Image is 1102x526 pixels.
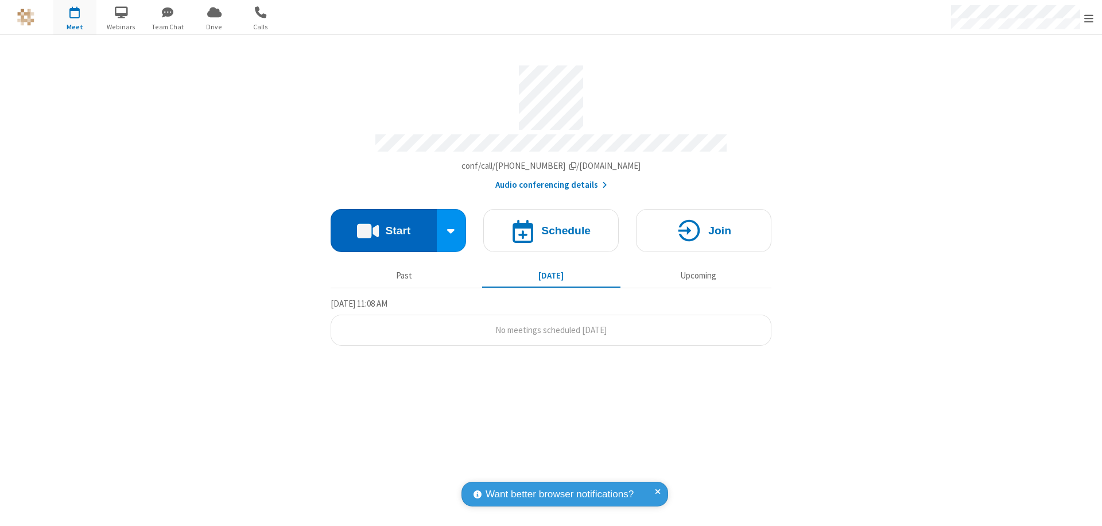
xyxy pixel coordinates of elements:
[335,265,474,287] button: Past
[495,324,607,335] span: No meetings scheduled [DATE]
[331,298,387,309] span: [DATE] 11:08 AM
[239,22,282,32] span: Calls
[17,9,34,26] img: QA Selenium DO NOT DELETE OR CHANGE
[331,57,771,192] section: Account details
[708,225,731,236] h4: Join
[331,297,771,346] section: Today's Meetings
[100,22,143,32] span: Webinars
[482,265,620,287] button: [DATE]
[385,225,410,236] h4: Start
[461,160,641,171] span: Copy my meeting room link
[541,225,591,236] h4: Schedule
[146,22,189,32] span: Team Chat
[636,209,771,252] button: Join
[629,265,767,287] button: Upcoming
[437,209,467,252] div: Start conference options
[483,209,619,252] button: Schedule
[193,22,236,32] span: Drive
[53,22,96,32] span: Meet
[486,487,634,502] span: Want better browser notifications?
[495,179,607,192] button: Audio conferencing details
[331,209,437,252] button: Start
[461,160,641,173] button: Copy my meeting room linkCopy my meeting room link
